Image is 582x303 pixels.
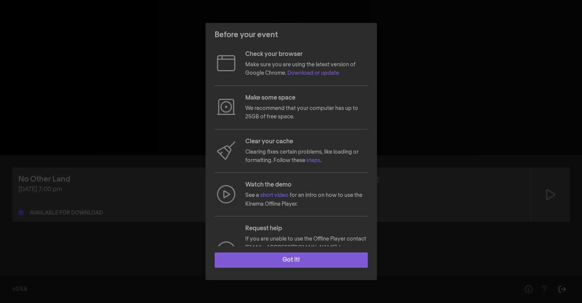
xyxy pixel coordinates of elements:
[245,104,368,121] p: We recommend that your computer has up to 25GB of free space.
[245,180,368,190] p: Watch the demo
[245,235,368,278] p: If you are unable to use the Offline Player contact . In some cases, a backup link to stream the ...
[245,61,368,78] p: Make sure you are using the latest version of Google Chrome.
[287,70,339,76] a: Download or update
[205,23,377,47] header: Before your event
[245,148,368,165] p: Clearing fixes certain problems, like loading or formatting. Follow these .
[245,191,368,208] p: See a for an intro on how to use the Kinema Offline Player.
[215,252,368,268] button: Got it!
[245,93,368,103] p: Make some space
[245,224,368,233] p: Request help
[245,50,368,59] p: Check your browser
[260,193,289,198] a: short video
[306,158,320,163] a: steps
[245,137,368,146] p: Clear your cache
[245,245,337,251] a: [EMAIL_ADDRESS][DOMAIN_NAME]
